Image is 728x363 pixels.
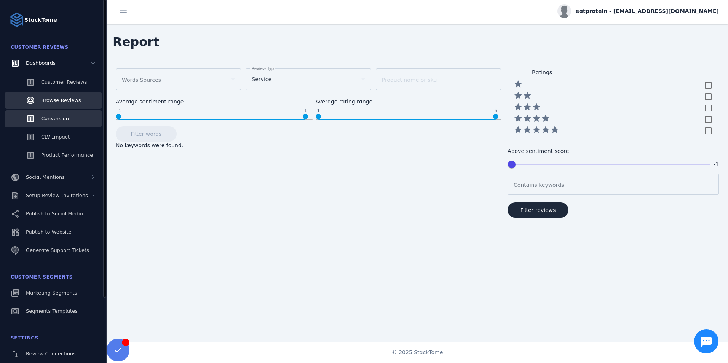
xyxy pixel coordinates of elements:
[41,97,81,103] span: Browse Reviews
[514,182,564,188] mat-label: Contains keywords
[392,349,443,357] span: © 2025 StackTome
[541,125,550,134] mat-icon: star
[116,98,313,106] mat-label: Average sentiment range
[26,60,56,66] span: Dashboards
[116,119,313,121] ngx-slider: Average sentiment range
[523,125,532,134] mat-icon: star
[303,114,308,119] span: ngx-slider-max
[523,114,532,123] mat-icon: star
[316,107,321,115] span: 1
[493,107,499,115] span: 5
[520,207,556,213] span: Filter reviews
[26,351,76,357] span: Review Connections
[508,69,552,75] mat-label: Ratings
[5,147,102,164] a: Product Performance
[508,202,568,218] button: Filter reviews
[41,134,70,140] span: CLV Impact
[252,75,271,84] span: Service
[5,224,102,240] a: Publish to Website
[11,45,69,50] span: Customer Reviews
[550,125,559,134] mat-icon: star
[557,4,571,18] img: profile.jpg
[382,77,437,83] mat-label: Product name or sku
[24,16,57,24] strong: StackTome
[9,12,24,27] img: Logo image
[5,242,102,259] a: Generate Support Tickets
[26,229,71,235] span: Publish to Website
[316,98,501,106] mat-label: Average rating range
[5,129,102,145] a: CLV Impact
[523,102,532,111] mat-icon: star
[508,147,719,155] mat-label: Above sentiment score
[26,193,88,198] span: Setup Review Invitations
[5,110,102,127] a: Conversion
[11,335,38,341] span: Settings
[303,107,308,115] span: 1
[514,91,523,100] mat-icon: star
[26,247,89,253] span: Generate Support Tickets
[122,77,161,83] mat-label: Words Sources
[532,114,541,123] mat-icon: star
[41,79,87,85] span: Customer Reviews
[493,114,498,119] span: ngx-slider-max
[26,308,78,314] span: Segments Templates
[41,152,93,158] span: Product Performance
[26,290,77,296] span: Marketing Segments
[26,174,65,180] span: Social Mentions
[107,27,165,57] span: Report
[316,119,501,121] ngx-slider: Average rating range
[252,66,276,71] mat-label: Review Type
[5,92,102,109] a: Browse Reviews
[11,274,73,280] span: Customer Segments
[5,345,102,362] a: Review Connections
[116,114,121,119] span: Average sentiment range
[5,303,102,320] a: Segments Templates
[514,80,523,89] mat-icon: star
[532,125,541,134] mat-icon: star
[532,102,541,111] mat-icon: star
[5,74,102,91] a: Customer Reviews
[557,4,719,18] button: eatprotein - [EMAIL_ADDRESS][DOMAIN_NAME]
[5,285,102,301] a: Marketing Segments
[26,211,83,217] span: Publish to Social Media
[514,102,523,111] mat-icon: star
[116,142,501,150] h1: No keywords were found.
[514,114,523,123] mat-icon: star
[41,116,69,121] span: Conversion
[5,205,102,222] a: Publish to Social Media
[523,91,532,100] mat-icon: star
[514,125,523,134] mat-icon: star
[541,114,550,123] mat-icon: star
[116,107,123,115] span: -1
[316,114,321,119] span: Average rating range
[576,7,719,15] span: eatprotein - [EMAIL_ADDRESS][DOMAIN_NAME]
